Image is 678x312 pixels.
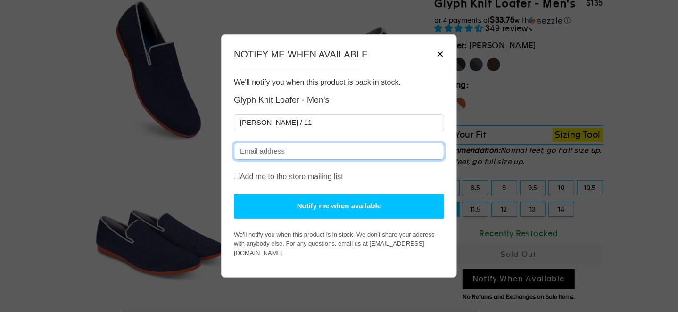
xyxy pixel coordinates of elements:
[234,171,343,182] label: Add me to the store mailing list
[234,114,444,131] select: Select Variant
[234,230,444,258] p: We'll notify you when this product is in stock. We don't share your address with anybody else. Fo...
[234,77,444,88] p: We'll notify you when this product is back in stock.
[234,47,368,61] h5: NOTIFY ME WHEN AVAILABLE
[234,143,444,160] input: Email
[234,96,444,105] h4: Glyph Knit Loafer - Men's
[234,173,240,179] input: Add me to the store mailing list
[234,194,444,219] button: Notify me when available
[436,47,444,61] span: Close Dialog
